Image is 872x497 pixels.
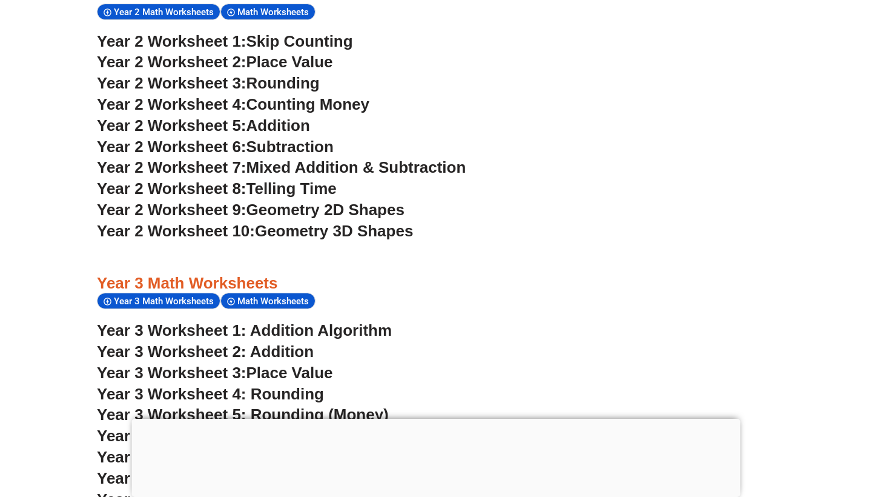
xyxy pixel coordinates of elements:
[246,95,370,113] span: Counting Money
[97,138,334,156] a: Year 2 Worksheet 6:Subtraction
[255,222,413,240] span: Geometry 3D Shapes
[237,7,312,18] span: Math Worksheets
[97,179,337,198] a: Year 2 Worksheet 8:Telling Time
[97,158,246,176] span: Year 2 Worksheet 7:
[97,32,353,50] a: Year 2 Worksheet 1:Skip Counting
[246,158,466,176] span: Mixed Addition & Subtraction
[97,469,458,487] a: Year 3 Worksheet 8: Multiplication(x5, x7, x8, x9)
[97,364,246,382] span: Year 3 Worksheet 3:
[664,360,872,497] iframe: Chat Widget
[97,385,324,403] a: Year 3 Worksheet 4: Rounding
[97,4,220,20] div: Year 2 Math Worksheets
[246,179,337,198] span: Telling Time
[97,222,255,240] span: Year 2 Worksheet 10:
[97,222,413,240] a: Year 2 Worksheet 10:Geometry 3D Shapes
[97,138,246,156] span: Year 2 Worksheet 6:
[97,427,338,445] a: Year 3 Worksheet 6: Subtraction
[97,53,333,71] a: Year 2 Worksheet 2:Place Value
[97,74,320,92] a: Year 2 Worksheet 3:Rounding
[97,273,775,294] h3: Year 3 Math Worksheets
[220,4,315,20] div: Math Worksheets
[246,201,405,219] span: Geometry 2D Shapes
[97,74,246,92] span: Year 2 Worksheet 3:
[97,321,392,339] a: Year 3 Worksheet 1: Addition Algorithm
[97,201,405,219] a: Year 2 Worksheet 9:Geometry 2D Shapes
[246,116,310,135] span: Addition
[246,53,333,71] span: Place Value
[114,296,217,307] span: Year 3 Math Worksheets
[132,419,741,494] iframe: Advertisement
[97,158,466,176] a: Year 2 Worksheet 7:Mixed Addition & Subtraction
[97,364,333,382] a: Year 3 Worksheet 3:Place Value
[97,116,310,135] a: Year 2 Worksheet 5:Addition
[97,95,369,113] a: Year 2 Worksheet 4:Counting Money
[97,342,314,361] a: Year 3 Worksheet 2: Addition
[237,296,312,307] span: Math Worksheets
[97,405,389,424] a: Year 3 Worksheet 5: Rounding (Money)
[97,448,463,466] a: Year 3 Worksheet 7: Multiplication (x2, x4, x3, x6)
[97,116,246,135] span: Year 2 Worksheet 5:
[97,179,246,198] span: Year 2 Worksheet 8:
[97,32,246,50] span: Year 2 Worksheet 1:
[246,364,333,382] span: Place Value
[246,74,320,92] span: Rounding
[97,53,246,71] span: Year 2 Worksheet 2:
[246,138,334,156] span: Subtraction
[220,293,315,309] div: Math Worksheets
[114,7,217,18] span: Year 2 Math Worksheets
[97,201,246,219] span: Year 2 Worksheet 9:
[246,32,353,50] span: Skip Counting
[97,469,352,487] span: Year 3 Worksheet 8: Multiplication
[97,95,246,113] span: Year 2 Worksheet 4:
[97,293,220,309] div: Year 3 Math Worksheets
